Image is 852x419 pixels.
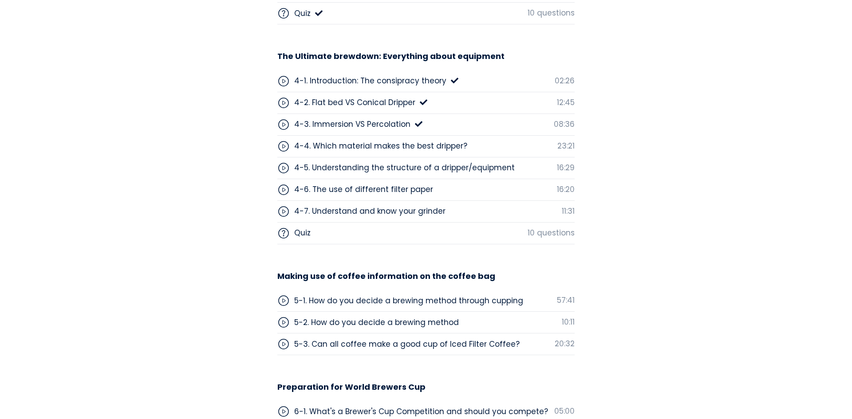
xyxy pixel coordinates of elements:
div: 10:11 [562,316,575,328]
div: Quiz [294,227,311,239]
div: 10 questions [528,7,575,19]
div: 10 questions [528,227,575,239]
div: 6-1. What's a Brewer's Cup Competition and should you compete? [294,406,548,417]
div: 5-2. How do you decide a brewing method [294,317,459,328]
h3: The Ultimate brewdown: Everything about equipment [277,51,505,61]
h3: Preparation for World Brewers Cup [277,382,426,392]
div: 11:31 [562,205,575,217]
div: 4-3. Immersion VS Percolation [294,118,410,130]
div: 4-2. Flat bed VS Conical Dripper [294,97,415,108]
div: 5-3. Can all coffee make a good cup of Iced Filter Coffee? [294,338,520,350]
div: 4-4. Which material makes the best dripper? [294,140,467,152]
div: 02:26 [555,75,575,86]
div: 05:00 [554,405,575,417]
div: 12:45 [557,97,575,108]
div: Quiz [294,8,311,19]
div: 57:41 [557,294,575,306]
div: 16:29 [557,162,575,173]
div: 4-1. Introduction: The consipracy theory [294,75,446,86]
div: 20:32 [555,338,575,349]
div: 5-1. How do you decide a brewing method through cupping [294,295,523,306]
div: 4-6. The use of different filter paper [294,184,433,195]
div: 4-5. Understanding the structure of a dripper/equipment [294,162,515,173]
div: 08:36 [554,118,575,130]
div: 23:21 [557,140,575,152]
h3: Making use of coffee information on the coffee bag [277,271,495,281]
div: 4-7. Understand and know your grinder [294,205,446,217]
div: 16:20 [557,184,575,195]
